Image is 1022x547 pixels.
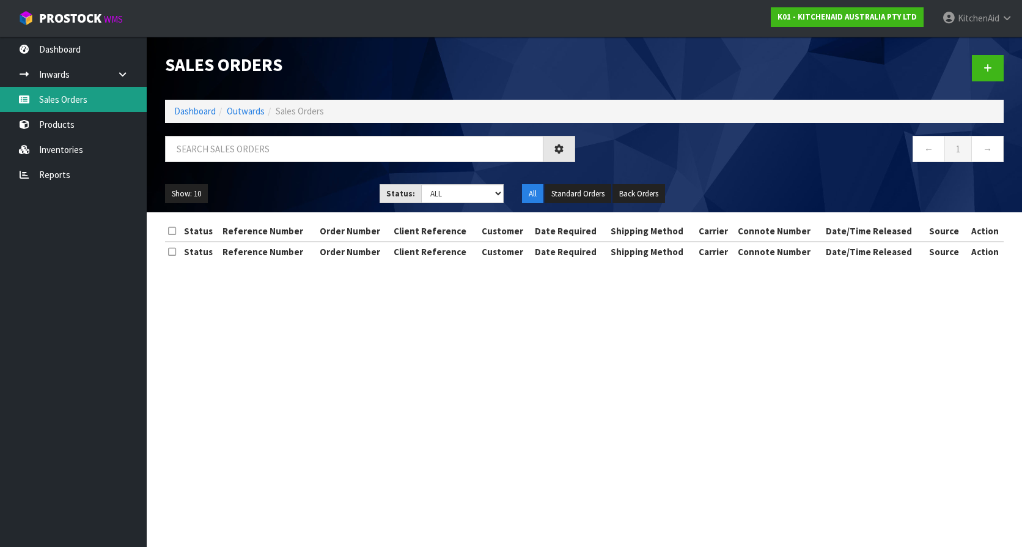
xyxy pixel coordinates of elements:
th: Connote Number [735,242,823,261]
small: WMS [104,13,123,25]
a: Dashboard [174,105,216,117]
th: Carrier [696,221,735,241]
th: Source [926,221,966,241]
th: Action [966,242,1004,261]
button: All [522,184,543,204]
input: Search sales orders [165,136,543,162]
button: Standard Orders [545,184,611,204]
th: Status [181,242,220,261]
nav: Page navigation [594,136,1004,166]
th: Customer [479,242,532,261]
th: Date Required [532,242,608,261]
th: Order Number [317,242,391,261]
th: Client Reference [391,242,479,261]
strong: K01 - KITCHENAID AUSTRALIA PTY LTD [778,12,917,22]
th: Shipping Method [608,242,696,261]
th: Status [181,221,220,241]
strong: Status: [386,188,415,199]
th: Date Required [532,221,608,241]
th: Action [966,221,1004,241]
a: Outwards [227,105,265,117]
th: Client Reference [391,221,479,241]
button: Back Orders [612,184,665,204]
th: Source [926,242,966,261]
span: KitchenAid [958,12,999,24]
th: Customer [479,221,532,241]
th: Date/Time Released [823,242,925,261]
span: ProStock [39,10,101,26]
a: ← [913,136,945,162]
h1: Sales Orders [165,55,575,75]
th: Reference Number [219,242,316,261]
th: Carrier [696,242,735,261]
th: Date/Time Released [823,221,925,241]
a: → [971,136,1004,162]
th: Connote Number [735,221,823,241]
th: Shipping Method [608,221,696,241]
img: cube-alt.png [18,10,34,26]
a: 1 [944,136,972,162]
th: Order Number [317,221,391,241]
span: Sales Orders [276,105,324,117]
button: Show: 10 [165,184,208,204]
th: Reference Number [219,221,316,241]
